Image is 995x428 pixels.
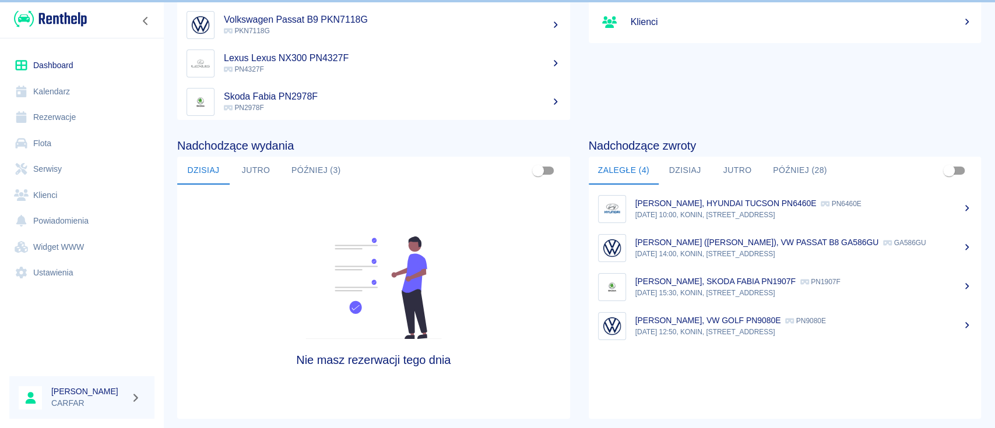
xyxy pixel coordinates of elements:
[224,14,561,26] h5: Volkswagen Passat B9 PKN7118G
[9,104,154,130] a: Rezerwacje
[9,260,154,286] a: Ustawienia
[177,139,570,153] h4: Nadchodzące wydania
[177,83,570,121] a: ImageSkoda Fabia PN2978F PN2978F
[635,249,972,259] p: [DATE] 14:00, KONIN, [STREET_ADDRESS]
[189,91,212,113] img: Image
[9,208,154,234] a: Powiadomienia
[282,157,350,185] button: Później (3)
[883,239,926,247] p: GA586GU
[635,277,796,286] p: [PERSON_NAME], SKODA FABIA PN1907F
[9,182,154,208] a: Klienci
[51,397,126,409] p: CARFAR
[635,199,817,208] p: [PERSON_NAME], HYUNDAI TUCSON PN6460E
[601,237,623,259] img: Image
[14,9,87,29] img: Renthelp logo
[635,316,781,325] p: [PERSON_NAME], VW GOLF PN9080E
[785,317,825,325] p: PN9080E
[226,353,521,367] h4: Nie masz rezerwacji tego dnia
[177,6,570,44] a: ImageVolkswagen Passat B9 PKN7118G PKN7118G
[527,160,549,182] span: Pokaż przypisane tylko do mnie
[224,91,561,102] h5: Skoda Fabia PN2978F
[589,306,982,345] a: Image[PERSON_NAME], VW GOLF PN9080E PN9080E[DATE] 12:50, KONIN, [STREET_ADDRESS]
[601,276,623,298] img: Image
[635,288,972,298] p: [DATE] 15:30, KONIN, [STREET_ADDRESS]
[601,315,623,337] img: Image
[224,104,264,112] span: PN2978F
[635,210,972,220] p: [DATE] 10:00, KONIN, [STREET_ADDRESS]
[224,65,264,73] span: PN4327F
[9,9,87,29] a: Renthelp logo
[800,278,841,286] p: PN1907F
[224,27,270,35] span: PKN7118G
[589,228,982,267] a: Image[PERSON_NAME] ([PERSON_NAME]), VW PASSAT B8 GA586GU GA586GU[DATE] 14:00, KONIN, [STREET_ADDR...
[659,157,711,185] button: Dzisiaj
[9,79,154,105] a: Kalendarz
[589,139,982,153] h4: Nadchodzące zwroty
[177,157,230,185] button: Dzisiaj
[137,13,154,29] button: Zwiń nawigację
[177,44,570,83] a: ImageLexus Lexus NX300 PN4327F PN4327F
[601,198,623,220] img: Image
[224,52,561,64] h5: Lexus Lexus NX300 PN4327F
[9,130,154,157] a: Flota
[298,236,449,339] img: Fleet
[9,156,154,182] a: Serwisy
[635,238,879,247] p: [PERSON_NAME] ([PERSON_NAME]), VW PASSAT B8 GA586GU
[589,6,982,38] a: Klienci
[230,157,282,185] button: Jutro
[51,385,126,397] h6: [PERSON_NAME]
[635,327,972,337] p: [DATE] 12:50, KONIN, [STREET_ADDRESS]
[189,14,212,36] img: Image
[764,157,836,185] button: Później (28)
[589,157,659,185] button: Zaległe (4)
[589,189,982,228] a: Image[PERSON_NAME], HYUNDAI TUCSON PN6460E PN6460E[DATE] 10:00, KONIN, [STREET_ADDRESS]
[189,52,212,75] img: Image
[631,16,972,28] h5: Klienci
[821,200,861,208] p: PN6460E
[938,160,960,182] span: Pokaż przypisane tylko do mnie
[9,52,154,79] a: Dashboard
[711,157,764,185] button: Jutro
[9,234,154,260] a: Widget WWW
[589,267,982,306] a: Image[PERSON_NAME], SKODA FABIA PN1907F PN1907F[DATE] 15:30, KONIN, [STREET_ADDRESS]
